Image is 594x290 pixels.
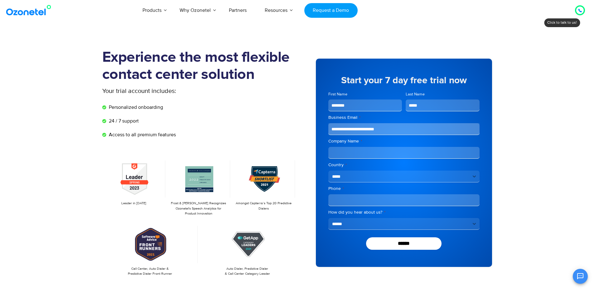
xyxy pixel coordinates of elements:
p: Amongst Capterra’s Top 20 Predictive Dialers [235,201,292,211]
p: Auto Dialer, Predictive Dialer & Call Center Category Leader [203,266,292,277]
span: Personalized onboarding [107,104,163,111]
span: Access to all premium features [107,131,176,138]
p: Call Center, Auto Dialer & Predictive Dialer Front Runner [105,266,195,277]
label: Business Email [328,114,480,121]
span: 24 / 7 support [107,117,139,125]
label: First Name [328,91,402,97]
label: Company Name [328,138,480,144]
h1: Experience the most flexible contact center solution [102,49,297,83]
h5: Start your 7 day free trial now [328,76,480,85]
label: Country [328,162,480,168]
label: How did you hear about us? [328,209,480,215]
label: Phone [328,186,480,192]
p: Frost & [PERSON_NAME] Recognizes Ozonetel's Speech Analytics for Product Innovation [170,201,227,216]
p: Leader in [DATE] [105,201,162,206]
p: Your trial account includes: [102,86,250,96]
a: Request a Demo [304,3,358,18]
label: Last Name [406,91,480,97]
button: Open chat [573,269,588,284]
